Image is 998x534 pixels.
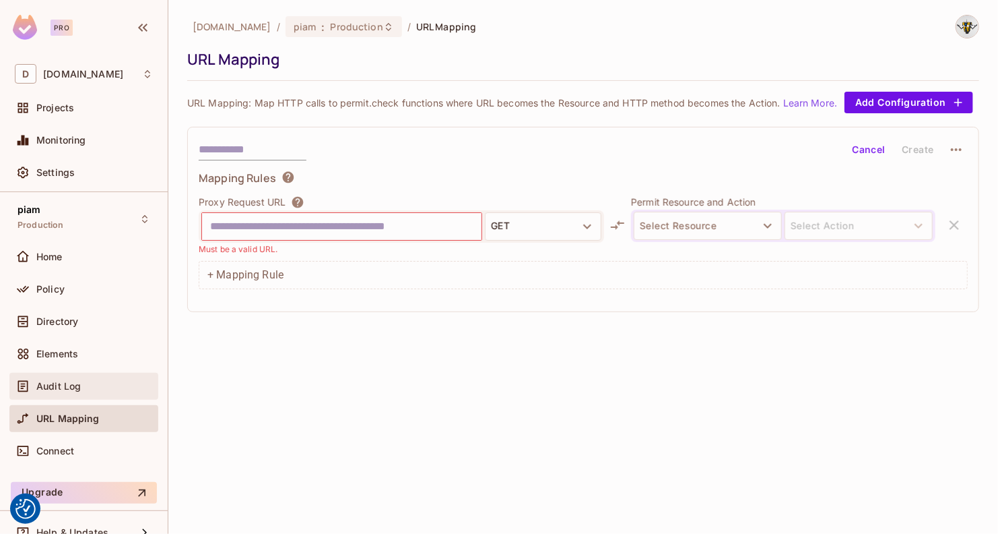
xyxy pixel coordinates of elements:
[331,20,383,33] span: Production
[36,316,78,327] span: Directory
[416,20,476,33] span: URL Mapping
[634,212,782,240] button: Select Resource
[956,16,978,38] img: Hartmann, Patrick
[785,212,933,240] span: select resource to select action
[783,97,837,109] a: Learn More.
[36,135,86,146] span: Monitoring
[36,251,63,262] span: Home
[15,499,36,519] button: Consent Preferences
[36,284,65,295] span: Policy
[18,204,41,215] span: piam
[199,171,276,185] span: Mapping Rules
[43,69,123,80] span: Workspace: datev.de
[847,139,891,160] button: Cancel
[844,92,973,113] button: Add Configuration
[294,20,317,33] span: piam
[36,381,81,392] span: Audit Log
[36,102,74,113] span: Projects
[18,220,64,231] span: Production
[199,261,968,289] div: + Mapping Rule
[36,349,78,359] span: Elements
[321,22,325,32] span: :
[36,167,75,178] span: Settings
[485,212,601,241] button: GET
[51,20,73,36] div: Pro
[36,413,100,424] span: URL Mapping
[277,20,280,33] li: /
[187,96,837,109] p: URL Mapping: Map HTTP calls to permit.check functions where URL becomes the Resource and HTTP met...
[896,139,939,160] button: Create
[631,196,935,208] p: Permit Resource and Action
[199,243,277,256] p: Must be a valid URL.
[407,20,411,33] li: /
[11,482,157,504] button: Upgrade
[15,64,36,84] span: D
[193,20,271,33] span: the active workspace
[785,212,933,240] button: Select Action
[199,196,286,209] p: Proxy Request URL
[15,499,36,519] img: Revisit consent button
[13,15,37,40] img: SReyMgAAAABJRU5ErkJggg==
[36,446,74,456] span: Connect
[187,49,972,69] div: URL Mapping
